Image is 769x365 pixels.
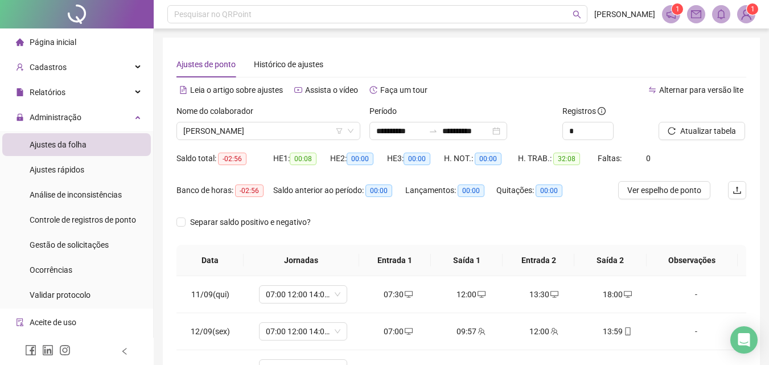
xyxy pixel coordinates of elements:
[266,323,340,340] span: 07:00 12:00 14:00 17:00
[517,288,571,301] div: 13:30
[371,325,426,338] div: 07:00
[273,152,330,165] div: HE 1:
[663,325,730,338] div: -
[553,153,580,165] span: 32:08
[30,140,87,149] span: Ajustes da folha
[290,153,316,165] span: 00:08
[656,254,729,266] span: Observações
[16,88,24,96] span: file
[429,126,438,136] span: swap-right
[218,153,246,165] span: -02:56
[518,152,598,165] div: H. TRAB.:
[503,245,574,276] th: Entrada 2
[30,38,76,47] span: Página inicial
[235,184,264,197] span: -02:56
[405,184,496,197] div: Lançamentos:
[266,286,340,303] span: 07:00 12:00 14:00 18:00
[365,184,392,197] span: 00:00
[371,288,426,301] div: 07:30
[190,85,283,95] span: Leia o artigo sobre ajustes
[404,327,413,335] span: desktop
[549,327,558,335] span: team
[536,184,562,197] span: 00:00
[618,181,710,199] button: Ver espelho de ponto
[431,245,503,276] th: Saída 1
[176,152,273,165] div: Saldo total:
[517,325,571,338] div: 12:00
[305,85,358,95] span: Assista o vídeo
[646,154,651,163] span: 0
[30,215,136,224] span: Controle de registros de ponto
[176,184,273,197] div: Banco de horas:
[444,288,499,301] div: 12:00
[16,318,24,326] span: audit
[254,60,323,69] span: Histórico de ajustes
[574,245,646,276] th: Saída 2
[30,88,65,97] span: Relatórios
[121,347,129,355] span: left
[598,154,623,163] span: Faltas:
[648,86,656,94] span: swap
[369,105,404,117] label: Período
[336,128,343,134] span: filter
[330,152,387,165] div: HE 2:
[496,184,576,197] div: Quitações:
[716,9,726,19] span: bell
[294,86,302,94] span: youtube
[562,105,606,117] span: Registros
[186,216,315,228] span: Separar saldo positivo e negativo?
[369,86,377,94] span: history
[176,245,244,276] th: Data
[404,153,430,165] span: 00:00
[730,326,758,354] div: Open Intercom Messenger
[42,345,54,356] span: linkedin
[176,105,261,117] label: Nome do colaborador
[30,63,67,72] span: Cadastros
[404,290,413,298] span: desktop
[191,290,229,299] span: 11/09(qui)
[30,165,84,174] span: Ajustes rápidos
[387,152,444,165] div: HE 3:
[444,325,499,338] div: 09:57
[59,345,71,356] span: instagram
[680,125,736,137] span: Atualizar tabela
[476,290,486,298] span: desktop
[623,327,632,335] span: mobile
[476,327,486,335] span: team
[16,38,24,46] span: home
[666,9,676,19] span: notification
[244,245,359,276] th: Jornadas
[659,85,743,95] span: Alternar para versão lite
[659,122,745,140] button: Atualizar tabela
[30,190,122,199] span: Análise de inconsistências
[30,240,109,249] span: Gestão de solicitações
[30,318,76,327] span: Aceite de uso
[594,8,655,20] span: [PERSON_NAME]
[598,107,606,115] span: info-circle
[676,5,680,13] span: 1
[573,10,581,19] span: search
[733,186,742,195] span: upload
[183,122,353,140] span: IGOR FERNANDES DE SOUZA
[549,290,558,298] span: desktop
[691,9,701,19] span: mail
[191,327,230,336] span: 12/09(sex)
[751,5,755,13] span: 1
[25,345,36,356] span: facebook
[30,290,91,300] span: Validar protocolo
[273,184,405,197] div: Saldo anterior ao período:
[668,127,676,135] span: reload
[359,245,431,276] th: Entrada 1
[16,113,24,121] span: lock
[176,60,236,69] span: Ajustes de ponto
[16,63,24,71] span: user-add
[738,6,755,23] img: 90545
[475,153,501,165] span: 00:00
[30,265,72,274] span: Ocorrências
[623,290,632,298] span: desktop
[747,3,758,15] sup: Atualize o seu contato no menu Meus Dados
[458,184,484,197] span: 00:00
[590,288,644,301] div: 18:00
[590,325,644,338] div: 13:59
[627,184,701,196] span: Ver espelho de ponto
